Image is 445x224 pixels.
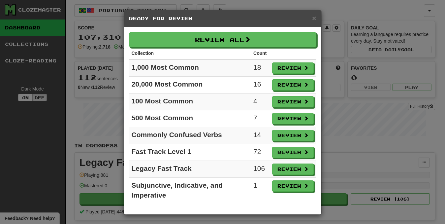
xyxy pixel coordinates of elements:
span: × [312,14,316,22]
button: Review [272,130,314,141]
td: 4 [251,93,269,110]
td: 500 Most Common [129,110,251,127]
td: Fast Track Level 1 [129,144,251,161]
td: 18 [251,59,269,77]
td: 72 [251,144,269,161]
td: 100 Most Common [129,93,251,110]
button: Review [272,62,314,74]
button: Review [272,79,314,91]
h5: Ready for Review [129,15,316,22]
button: Review [272,96,314,107]
td: 7 [251,110,269,127]
button: Close [312,15,316,21]
button: Review [272,147,314,158]
th: Count [251,47,269,59]
td: 1,000 Most Common [129,59,251,77]
td: Commonly Confused Verbs [129,127,251,144]
td: 14 [251,127,269,144]
td: Subjunctive, Indicative, and Imperative [129,178,251,203]
td: 20,000 Most Common [129,77,251,93]
th: Collection [129,47,251,59]
td: Legacy Fast Track [129,161,251,178]
td: 106 [251,161,269,178]
button: Review [272,164,314,175]
button: Review [272,113,314,124]
button: Review All [129,32,316,47]
button: Review [272,180,314,192]
td: 16 [251,77,269,93]
td: 1 [251,178,269,203]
